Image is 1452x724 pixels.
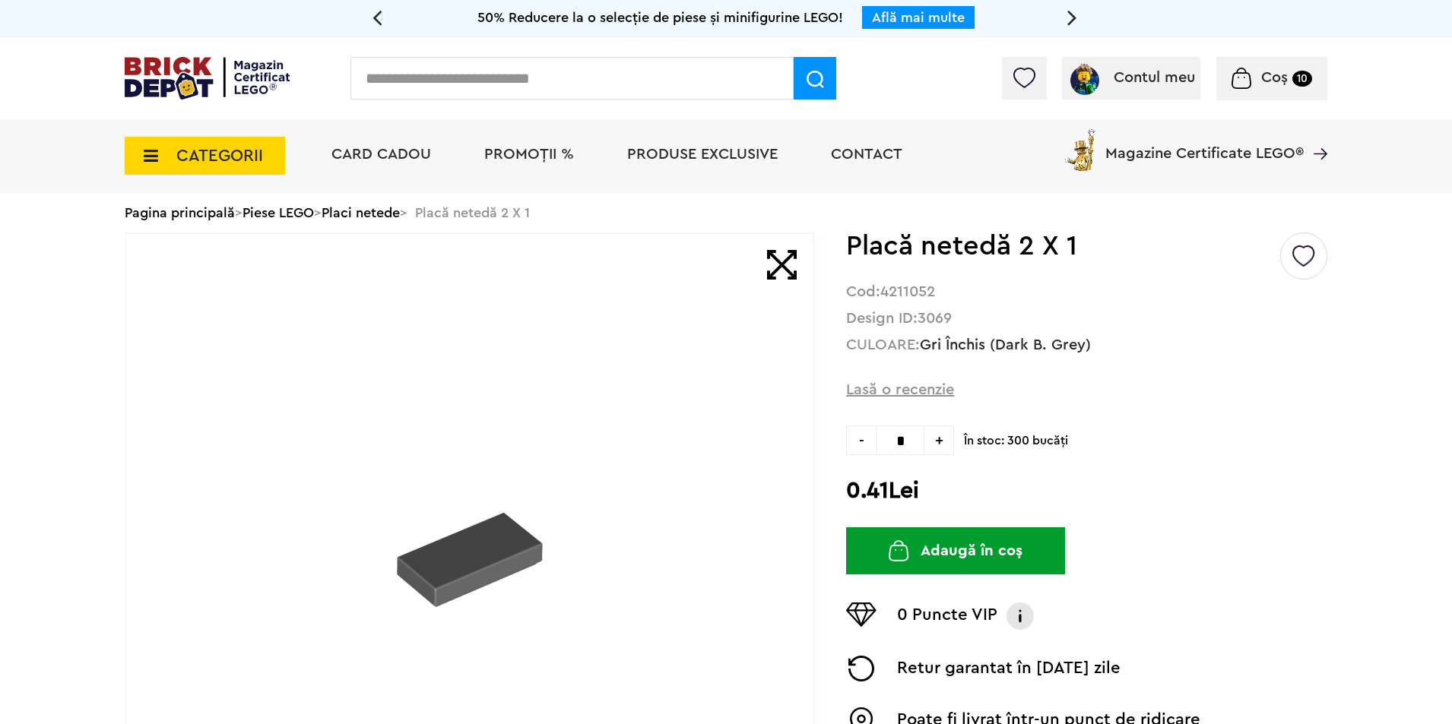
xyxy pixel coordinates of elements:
div: Cod: [846,285,1327,299]
span: + [924,425,954,455]
img: Puncte VIP [846,602,877,627]
div: CULOARE: [846,338,1327,353]
small: 10 [1292,71,1312,87]
p: 0 Puncte VIP [897,602,997,630]
span: Lasă o recenzie [846,379,954,400]
strong: 4211052 [880,284,935,299]
span: Magazine Certificate LEGO® [1105,126,1304,161]
button: Adaugă în coș [846,527,1065,574]
a: Contact [831,147,902,162]
a: Produse exclusive [627,147,778,162]
a: PROMOȚII % [484,147,574,162]
span: 50% Reducere la o selecție de piese și minifigurine LEGO! [477,11,843,24]
span: În stoc: 300 bucăţi [964,425,1327,448]
img: Returnare [846,656,877,681]
a: Card Cadou [331,147,431,162]
img: Placă netedă 2 X 1 [397,487,543,633]
span: CATEGORII [176,147,263,164]
img: Info VIP [1005,602,1035,630]
div: Design ID: [846,311,1327,326]
a: Piese LEGO [243,206,314,220]
div: > > > Placă netedă 2 X 1 [125,193,1327,232]
h1: Placă netedă 2 X 1 [846,232,1278,260]
span: Contul meu [1114,70,1195,85]
span: - [846,425,876,455]
h2: 0.41Lei [846,477,1327,504]
a: Află mai multe [872,11,965,24]
strong: 3069 [918,311,952,326]
p: Retur garantat în [DATE] zile [897,656,1121,681]
a: Pagina principală [125,206,235,220]
a: Gri Închis (Dark B. Grey) [920,337,1091,353]
a: Magazine Certificate LEGO® [1304,126,1327,141]
a: Contul meu [1068,70,1195,85]
a: Placi netede [322,206,400,220]
span: Coș [1261,70,1288,85]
